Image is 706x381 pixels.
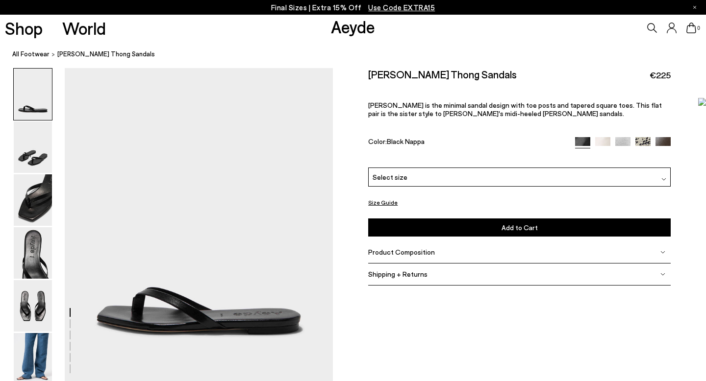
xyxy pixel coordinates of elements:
span: Select size [373,172,407,182]
span: [PERSON_NAME] Thong Sandals [57,49,155,59]
nav: breadcrumb [12,41,706,68]
img: Renee Leather Thong Sandals - Image 3 [14,174,52,226]
img: Renee Leather Thong Sandals - Image 4 [14,227,52,279]
img: Renee Leather Thong Sandals - Image 1 [14,69,52,120]
div: Color: [368,137,565,148]
span: 0 [696,25,701,31]
img: Renee Leather Thong Sandals - Image 2 [14,121,52,173]
img: svg%3E [661,177,666,182]
a: All Footwear [12,49,50,59]
p: Final Sizes | Extra 15% Off [271,1,435,14]
h2: [PERSON_NAME] Thong Sandals [368,68,517,80]
a: Shop [5,20,43,37]
img: Renee Leather Thong Sandals - Image 5 [14,280,52,332]
span: €225 [650,69,671,81]
span: [PERSON_NAME] is the minimal sandal design with toe posts and tapered square toes. This flat pair... [368,101,662,118]
span: Product Composition [368,248,435,256]
a: Aeyde [331,16,375,37]
img: svg%3E [660,250,665,255]
span: Shipping + Returns [368,270,428,278]
button: Size Guide [368,196,398,209]
img: svg%3E [660,272,665,277]
span: Add to Cart [502,223,538,232]
span: Black Nappa [387,137,425,145]
a: World [62,20,106,37]
button: Add to Cart [368,218,671,237]
span: Navigate to /collections/ss25-final-sizes [368,3,435,12]
a: 0 [686,23,696,33]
